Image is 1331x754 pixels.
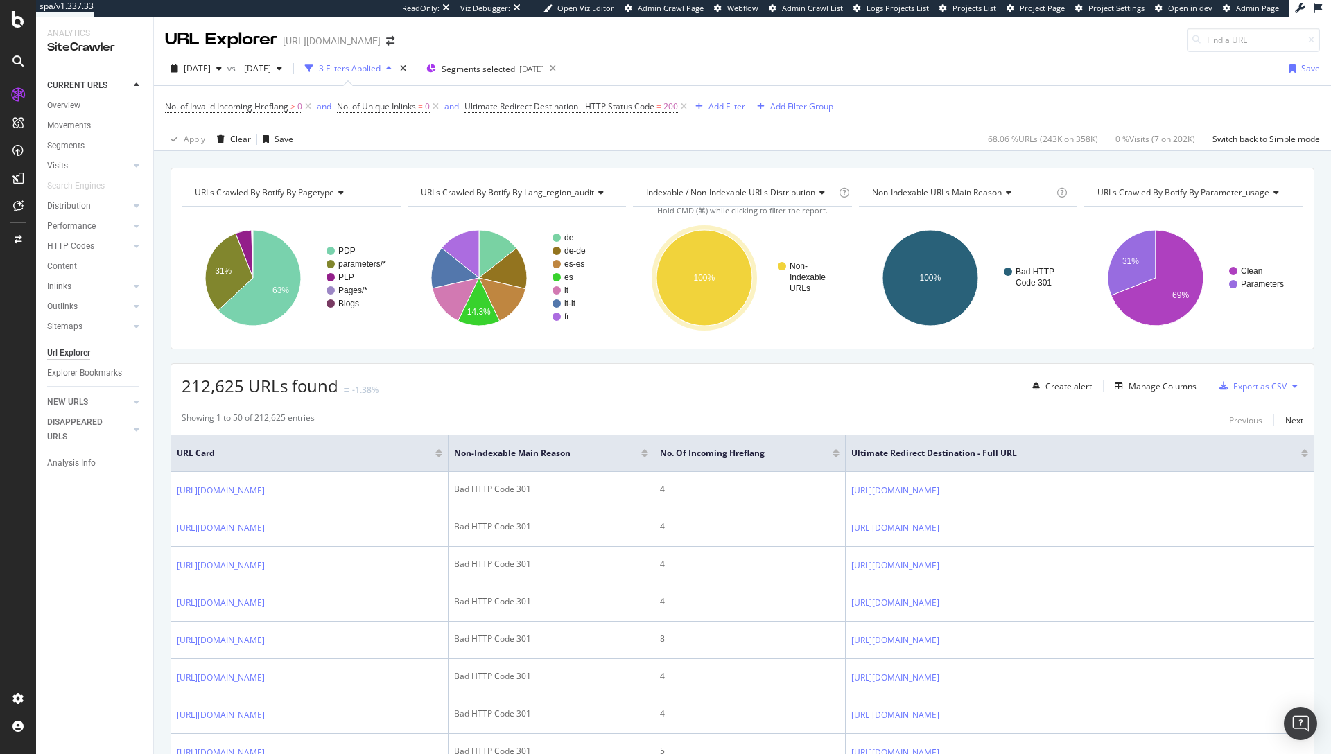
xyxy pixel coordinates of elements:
text: Clean [1241,266,1262,276]
div: 4 [660,483,840,496]
a: Projects List [939,3,996,14]
div: Add Filter [708,100,745,112]
a: Open Viz Editor [543,3,614,14]
text: 14.3% [467,307,490,317]
a: [URL][DOMAIN_NAME] [177,559,265,572]
div: Bad HTTP Code 301 [454,633,648,645]
a: Sitemaps [47,319,130,334]
div: A chart. [859,218,1076,338]
span: Segments selected [442,63,515,75]
div: A chart. [633,218,850,338]
button: Save [257,128,293,150]
a: Analysis Info [47,456,143,471]
a: [URL][DOMAIN_NAME] [177,708,265,722]
div: A chart. [1084,218,1301,338]
text: it [564,286,569,295]
a: Project Page [1007,3,1065,14]
span: 2025 Sep. 12th [184,62,211,74]
a: Performance [47,219,130,234]
span: 212,625 URLs found [182,374,338,397]
a: [URL][DOMAIN_NAME] [177,596,265,610]
span: Ultimate Redirect Destination - HTTP Status Code [464,100,654,112]
a: [URL][DOMAIN_NAME] [177,633,265,647]
button: [DATE] [165,58,227,80]
div: Bad HTTP Code 301 [454,520,648,533]
a: Admin Page [1223,3,1279,14]
a: CURRENT URLS [47,78,130,93]
div: Add Filter Group [770,100,833,112]
button: Switch back to Simple mode [1207,128,1320,150]
button: Export as CSV [1214,375,1287,397]
a: Url Explorer [47,346,143,360]
div: 4 [660,708,840,720]
span: Open Viz Editor [557,3,614,13]
text: de [564,233,574,243]
svg: A chart. [408,218,625,338]
a: Segments [47,139,143,153]
a: Webflow [714,3,758,14]
a: Outlinks [47,299,130,314]
text: URLs [790,283,810,293]
text: 69% [1172,290,1189,300]
div: Movements [47,119,91,133]
button: Manage Columns [1109,378,1197,394]
a: Admin Crawl List [769,3,843,14]
span: Ultimate Redirect Destination - Full URL [851,447,1280,459]
a: Explorer Bookmarks [47,366,143,380]
a: NEW URLS [47,395,130,410]
text: Bad HTTP [1016,267,1054,277]
div: Switch back to Simple mode [1212,133,1320,145]
div: Save [1301,62,1320,74]
div: Viz Debugger: [460,3,510,14]
span: No. of Unique Inlinks [337,100,416,112]
span: Indexable / Non-Indexable URLs distribution [646,186,815,198]
div: Inlinks [47,279,71,294]
a: [URL][DOMAIN_NAME] [851,521,939,535]
text: parameters/* [338,259,386,269]
text: 31% [215,266,232,276]
span: No. of Incoming Hreflang [660,447,812,459]
div: Open Intercom Messenger [1284,707,1317,740]
text: Code 301 [1016,278,1052,288]
div: NEW URLS [47,395,88,410]
a: [URL][DOMAIN_NAME] [851,596,939,610]
div: [URL][DOMAIN_NAME] [283,34,381,48]
div: Outlinks [47,299,78,314]
span: > [290,100,295,112]
div: and [317,100,331,112]
span: = [656,100,661,112]
div: 8 [660,633,840,645]
span: Projects List [952,3,996,13]
span: Logs Projects List [867,3,929,13]
button: Apply [165,128,205,150]
div: [DATE] [519,63,544,75]
div: Url Explorer [47,346,90,360]
span: URL Card [177,447,432,459]
div: Sitemaps [47,319,82,334]
text: es-es [564,259,584,269]
div: Clear [230,133,251,145]
a: [URL][DOMAIN_NAME] [851,633,939,647]
div: 4 [660,670,840,683]
a: Open in dev [1155,3,1212,14]
span: 0 [425,97,430,116]
a: [URL][DOMAIN_NAME] [851,484,939,498]
div: Search Engines [47,179,105,193]
div: Visits [47,159,68,173]
span: Admin Crawl List [782,3,843,13]
text: 100% [694,273,715,283]
span: Webflow [727,3,758,13]
a: Search Engines [47,179,119,193]
button: Segments selected[DATE] [421,58,544,80]
a: Visits [47,159,130,173]
div: DISAPPEARED URLS [47,415,117,444]
button: 3 Filters Applied [299,58,397,80]
h4: Indexable / Non-Indexable URLs Distribution [643,182,836,204]
div: Overview [47,98,80,113]
text: 31% [1122,256,1139,266]
button: Add Filter Group [751,98,833,115]
span: 200 [663,97,678,116]
div: Segments [47,139,85,153]
button: Add Filter [690,98,745,115]
a: [URL][DOMAIN_NAME] [177,484,265,498]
